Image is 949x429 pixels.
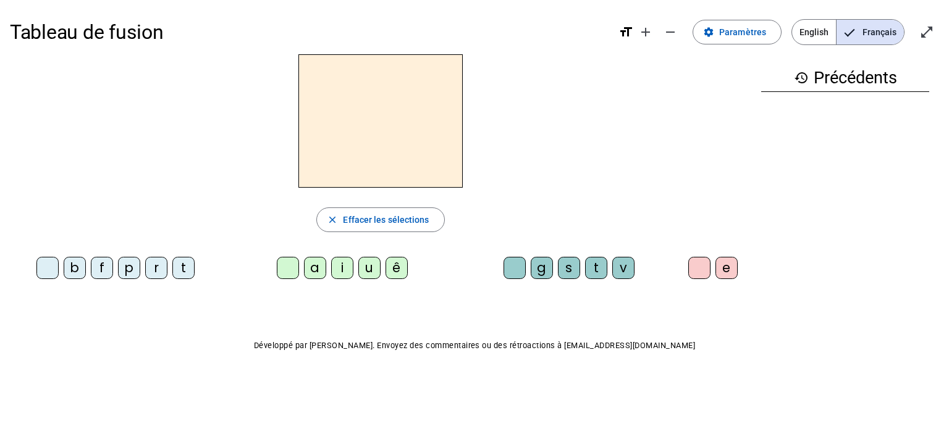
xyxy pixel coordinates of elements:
[327,214,338,225] mat-icon: close
[633,20,658,44] button: Augmenter la taille de la police
[658,20,683,44] button: Diminuer la taille de la police
[386,257,408,279] div: ê
[794,70,809,85] mat-icon: history
[304,257,326,279] div: a
[693,20,782,44] button: Paramètres
[663,25,678,40] mat-icon: remove
[172,257,195,279] div: t
[558,257,580,279] div: s
[719,25,766,40] span: Paramètres
[118,257,140,279] div: p
[618,25,633,40] mat-icon: format_size
[715,257,738,279] div: e
[638,25,653,40] mat-icon: add
[761,64,929,92] h3: Précédents
[531,257,553,279] div: g
[343,212,429,227] span: Effacer les sélections
[791,19,905,45] mat-button-toggle-group: Language selection
[358,257,381,279] div: u
[585,257,607,279] div: t
[331,257,353,279] div: i
[64,257,86,279] div: b
[919,25,934,40] mat-icon: open_in_full
[10,12,609,52] h1: Tableau de fusion
[837,20,904,44] span: Français
[145,257,167,279] div: r
[316,207,444,232] button: Effacer les sélections
[792,20,836,44] span: English
[914,20,939,44] button: Entrer en plein écran
[10,338,939,353] p: Développé par [PERSON_NAME]. Envoyez des commentaires ou des rétroactions à [EMAIL_ADDRESS][DOMAI...
[703,27,714,38] mat-icon: settings
[91,257,113,279] div: f
[612,257,635,279] div: v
